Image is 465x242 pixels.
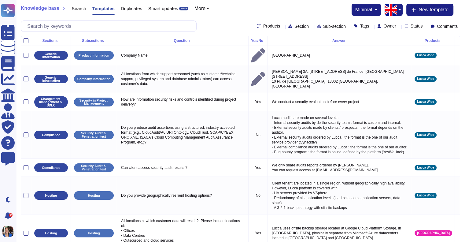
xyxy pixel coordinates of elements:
[417,133,434,136] span: Lucca Wide
[270,98,409,106] p: We conduct a security evaluation before every project
[194,6,205,11] span: More
[120,124,246,146] p: Do you produce audit assertions using a structured, industry accepted format (e.g., CloudAudit/A6...
[76,99,112,105] p: Security in Project Management
[251,231,265,236] p: Yes
[72,6,86,11] span: Search
[92,6,115,11] span: Templates
[120,164,246,172] p: Can client access security audit results ?
[270,161,409,174] p: We only share audits reports ordered by [PERSON_NAME]. You can request access ar [EMAIL_ADDRESS][...
[21,6,59,11] span: Knowledge base
[73,39,114,43] div: Subsections
[437,24,458,28] span: Comments
[417,54,434,57] span: Lucca Wide
[120,70,246,88] p: All locations from which support personnel (such as customer/technical support, privileged system...
[121,6,142,11] span: Duplicates
[263,24,280,28] span: Products
[251,132,265,137] p: No
[294,24,309,28] span: Section
[417,194,434,197] span: Lucca Wide
[270,39,409,43] div: Answer
[45,194,57,197] p: Hosting
[383,24,396,28] span: Owner
[406,4,453,16] button: New template
[194,6,209,11] button: More
[120,95,246,108] p: How are information security risks and controls identified during project delivery?
[417,100,434,103] span: Lucca Wide
[120,192,246,199] p: Do you provide geographically resilient hosting options?
[24,21,196,32] input: Search by keywords
[179,7,188,10] div: BETA
[417,77,434,80] span: Lucca Wide
[415,39,452,43] div: Products
[34,39,68,43] div: Sections
[355,7,377,12] button: minimal
[251,193,265,198] p: No
[270,51,409,59] p: [GEOGRAPHIC_DATA]
[270,179,409,212] p: Client tenant are located in a single region, without geographically high availability. However, ...
[148,6,178,11] span: Smart updates
[76,132,112,138] p: Security Audit & Penetration test
[36,76,66,82] p: Generic information
[251,99,265,104] p: Yes
[42,166,60,169] p: Compliance
[79,54,109,57] p: Product Information
[270,114,409,156] p: Lucca audits are made on several levels : - Internal security audits by de the security team : fo...
[417,166,434,169] span: Lucca Wide
[419,7,448,12] span: New template
[45,232,57,235] p: Hosting
[323,24,346,28] span: Sub-section
[270,224,409,242] p: Lucca uses offsite backup storage located at Google Cloud Platform Storage, in [GEOGRAPHIC_DATA],...
[36,97,66,107] p: Changement management & SDLC
[360,24,369,28] span: Tags
[77,77,111,81] p: Company Information
[9,213,13,217] div: 9+
[120,39,246,43] div: Question
[251,165,265,170] p: Yes
[1,225,18,238] button: user
[88,232,100,235] p: Hosting
[120,51,246,59] p: Company Name
[2,226,13,237] img: user
[42,133,60,137] p: Compliance
[36,52,66,59] p: Generic information
[355,7,372,12] span: minimal
[417,232,450,235] span: [GEOGRAPHIC_DATA]
[385,4,397,16] img: en
[251,39,265,43] div: Yes/No
[76,164,112,171] p: Security Audit & Penetration test
[88,194,100,197] p: Hosting
[411,24,423,28] span: Status
[270,68,409,90] p: [PERSON_NAME] 3A, [STREET_ADDRESS] de France, [GEOGRAPHIC_DATA][STREET_ADDRESS] 10 Pl. de [GEOGRA...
